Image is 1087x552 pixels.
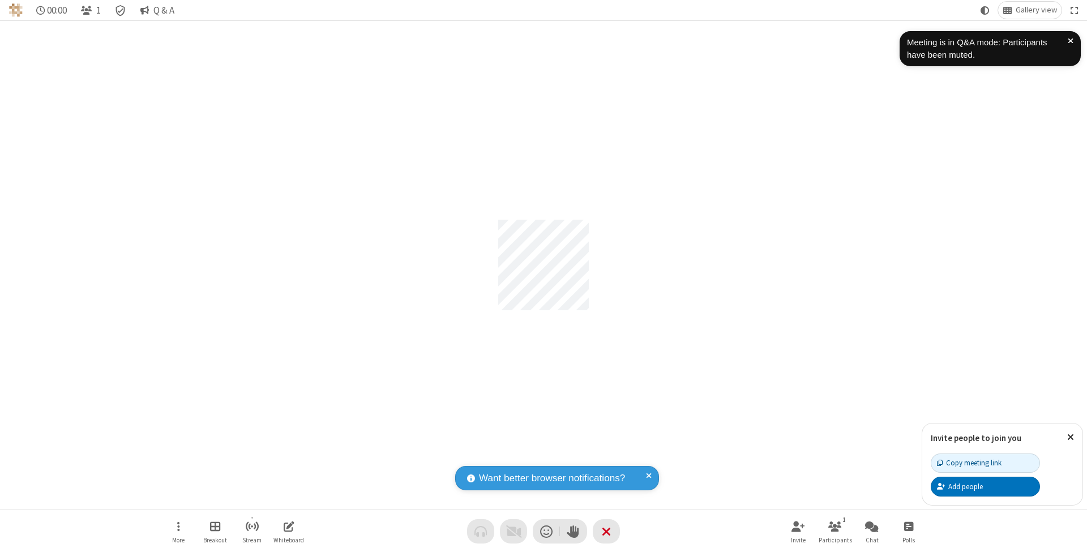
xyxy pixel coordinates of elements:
button: Open shared whiteboard [272,515,306,547]
button: Close popover [1059,423,1082,451]
button: Manage Breakout Rooms [198,515,232,547]
div: Meeting details Encryption enabled [110,2,131,19]
span: Gallery view [1016,6,1057,15]
label: Invite people to join you [931,433,1021,443]
div: Timer [32,2,72,19]
span: Stream [242,537,262,544]
button: Q & A [135,2,179,19]
button: Open participant list [76,2,105,19]
button: Open menu [161,515,195,547]
button: Add people [931,477,1040,496]
button: Fullscreen [1066,2,1083,19]
span: Want better browser notifications? [479,471,625,486]
div: 1 [840,515,849,525]
button: Open poll [892,515,926,547]
button: Video [500,519,527,544]
div: Meeting is in Q&A mode: Participants have been muted. [907,36,1068,62]
button: End or leave meeting [593,519,620,544]
button: Invite participants (⌘+Shift+I) [781,515,815,547]
div: Copy meeting link [937,457,1002,468]
button: Open participant list [818,515,852,547]
button: Audio problem - check your Internet connection or call by phone [467,519,494,544]
span: Whiteboard [273,537,304,544]
button: Copy meeting link [931,453,1040,473]
button: Using system theme [976,2,994,19]
span: More [172,537,185,544]
button: Raise hand [560,519,587,544]
span: Chat [866,537,879,544]
button: Start streaming [235,515,269,547]
span: Breakout [203,537,227,544]
button: Send a reaction [533,519,560,544]
span: Q & A [153,5,174,16]
span: 1 [96,5,101,16]
img: QA Selenium DO NOT DELETE OR CHANGE [9,3,23,17]
span: Polls [902,537,915,544]
span: Invite [791,537,806,544]
button: Open chat [855,515,889,547]
span: 00:00 [47,5,67,16]
span: Participants [819,537,852,544]
button: Change layout [998,2,1062,19]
